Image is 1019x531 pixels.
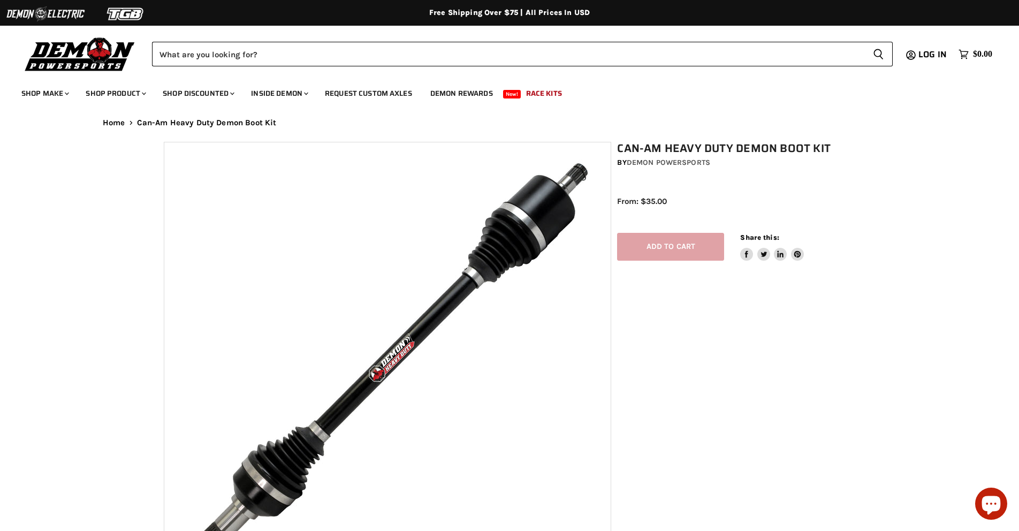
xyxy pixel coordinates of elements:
div: by [617,157,861,169]
nav: Breadcrumbs [81,118,938,127]
inbox-online-store-chat: Shopify online store chat [972,488,1010,522]
a: Shop Discounted [155,82,241,104]
img: TGB Logo 2 [86,4,166,24]
aside: Share this: [740,233,804,261]
a: Log in [914,50,953,59]
a: Home [103,118,125,127]
a: Demon Rewards [422,82,501,104]
a: Shop Make [13,82,75,104]
img: Demon Electric Logo 2 [5,4,86,24]
button: Search [864,42,893,66]
div: Free Shipping Over $75 | All Prices In USD [81,8,938,18]
span: From: $35.00 [617,196,667,206]
span: New! [503,90,521,98]
img: Demon Powersports [21,35,139,73]
a: $0.00 [953,47,998,62]
a: Request Custom Axles [317,82,420,104]
span: $0.00 [973,49,992,59]
span: Log in [918,48,947,61]
h1: Can-Am Heavy Duty Demon Boot Kit [617,142,861,155]
form: Product [152,42,893,66]
ul: Main menu [13,78,990,104]
input: Search [152,42,864,66]
span: Can-Am Heavy Duty Demon Boot Kit [137,118,277,127]
a: Inside Demon [243,82,315,104]
span: Share this: [740,233,779,241]
a: Shop Product [78,82,153,104]
a: Race Kits [518,82,570,104]
a: Demon Powersports [627,158,710,167]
